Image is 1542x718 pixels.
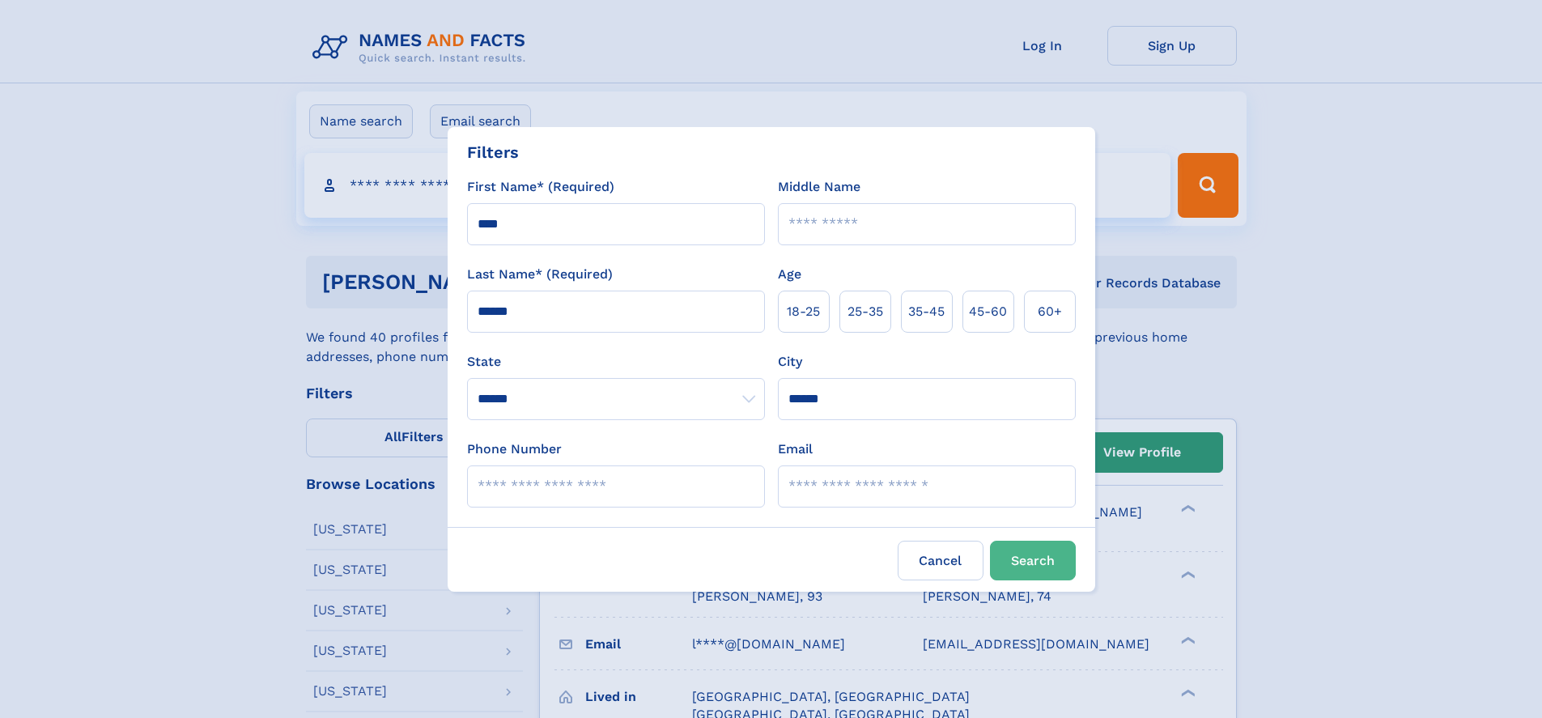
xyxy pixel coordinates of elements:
[969,302,1007,321] span: 45‑60
[778,440,813,459] label: Email
[898,541,983,580] label: Cancel
[778,265,801,284] label: Age
[778,352,802,372] label: City
[467,440,562,459] label: Phone Number
[778,177,860,197] label: Middle Name
[467,265,613,284] label: Last Name* (Required)
[467,352,765,372] label: State
[847,302,883,321] span: 25‑35
[787,302,820,321] span: 18‑25
[1038,302,1062,321] span: 60+
[908,302,945,321] span: 35‑45
[990,541,1076,580] button: Search
[467,177,614,197] label: First Name* (Required)
[467,140,519,164] div: Filters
